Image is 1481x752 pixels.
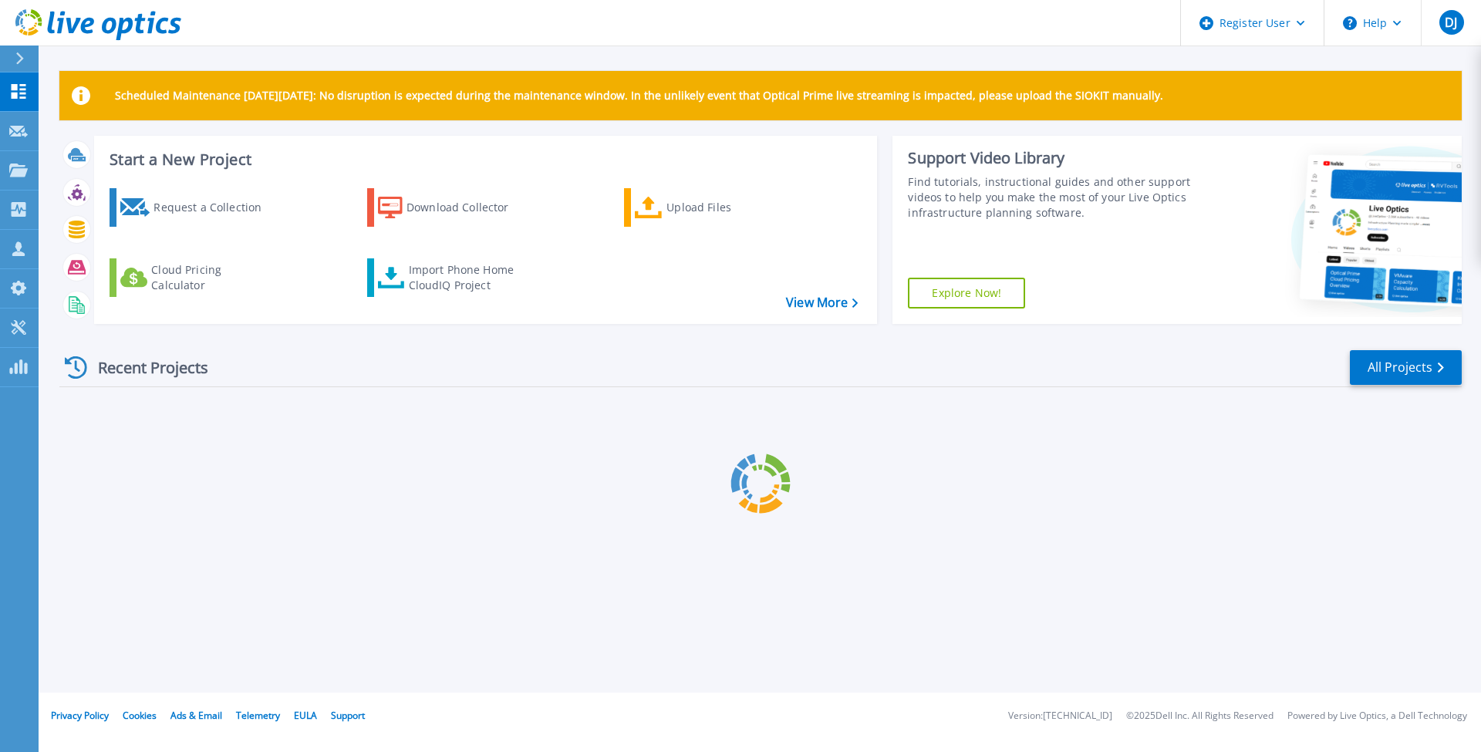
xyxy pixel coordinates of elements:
[908,278,1025,309] a: Explore Now!
[786,295,858,310] a: View More
[409,262,529,293] div: Import Phone Home CloudIQ Project
[51,709,109,722] a: Privacy Policy
[59,349,229,386] div: Recent Projects
[151,262,275,293] div: Cloud Pricing Calculator
[1126,711,1274,721] li: © 2025 Dell Inc. All Rights Reserved
[908,174,1198,221] div: Find tutorials, instructional guides and other support videos to help you make the most of your L...
[367,188,539,227] a: Download Collector
[236,709,280,722] a: Telemetry
[110,151,858,168] h3: Start a New Project
[331,709,365,722] a: Support
[1287,711,1467,721] li: Powered by Live Optics, a Dell Technology
[294,709,317,722] a: EULA
[115,89,1163,102] p: Scheduled Maintenance [DATE][DATE]: No disruption is expected during the maintenance window. In t...
[1350,350,1462,385] a: All Projects
[908,148,1198,168] div: Support Video Library
[153,192,277,223] div: Request a Collection
[624,188,796,227] a: Upload Files
[123,709,157,722] a: Cookies
[407,192,530,223] div: Download Collector
[1445,16,1457,29] span: DJ
[1008,711,1112,721] li: Version: [TECHNICAL_ID]
[170,709,222,722] a: Ads & Email
[666,192,790,223] div: Upload Files
[110,188,282,227] a: Request a Collection
[110,258,282,297] a: Cloud Pricing Calculator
